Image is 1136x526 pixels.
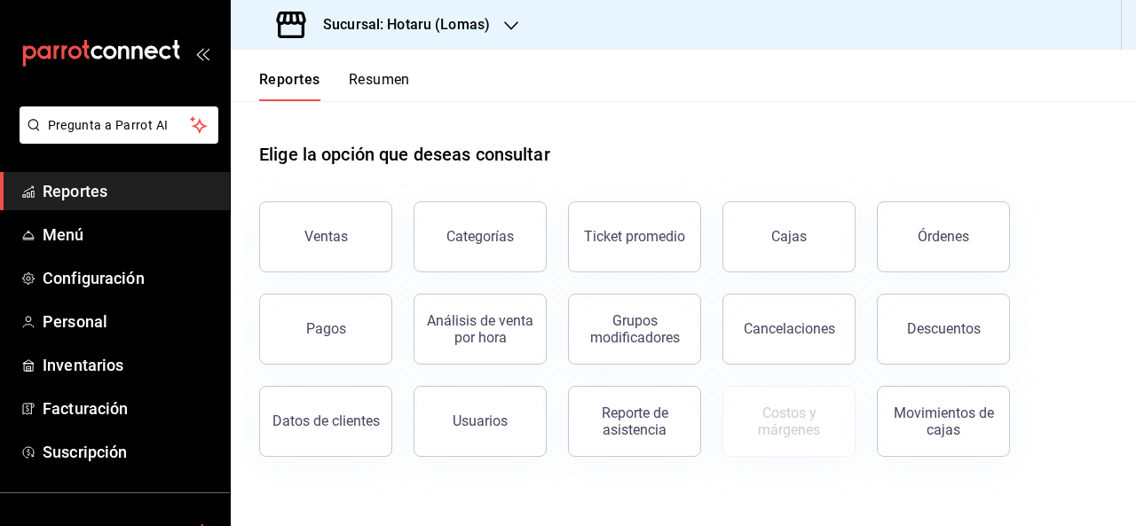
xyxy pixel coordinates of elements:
button: Ticket promedio [568,201,701,272]
div: Órdenes [918,228,969,245]
button: open_drawer_menu [195,46,209,60]
button: Contrata inventarios para ver este reporte [722,386,856,457]
div: Ticket promedio [584,228,685,245]
div: Reporte de asistencia [580,404,690,438]
span: Menú [43,223,216,247]
button: Ventas [259,201,392,272]
span: Inventarios [43,353,216,377]
div: Costos y márgenes [734,404,844,438]
button: Pregunta a Parrot AI [20,106,218,144]
button: Cajas [722,201,856,272]
h3: Sucursal: Hotaru (Lomas) [309,14,490,35]
button: Análisis de venta por hora [414,294,547,365]
div: Cancelaciones [744,320,835,337]
button: Cancelaciones [722,294,856,365]
div: Ventas [304,228,348,245]
span: Configuración [43,266,216,290]
button: Movimientos de cajas [877,386,1010,457]
button: Categorías [414,201,547,272]
div: Análisis de venta por hora [425,312,535,346]
div: Pagos [306,320,346,337]
div: Grupos modificadores [580,312,690,346]
span: Pregunta a Parrot AI [48,116,191,135]
div: Cajas [771,228,807,245]
div: navigation tabs [259,71,410,101]
button: Descuentos [877,294,1010,365]
button: Órdenes [877,201,1010,272]
button: Usuarios [414,386,547,457]
button: Pagos [259,294,392,365]
div: Usuarios [453,412,508,429]
span: Facturación [43,396,216,420]
button: Grupos modificadores [568,294,701,365]
button: Resumen [349,71,410,101]
a: Pregunta a Parrot AI [12,129,218,147]
button: Reporte de asistencia [568,386,701,457]
div: Movimientos de cajas [888,404,998,438]
div: Descuentos [907,320,981,337]
div: Categorías [446,228,514,245]
span: Reportes [43,179,216,203]
h1: Elige la opción que deseas consultar [259,141,550,168]
button: Datos de clientes [259,386,392,457]
button: Reportes [259,71,320,101]
span: Suscripción [43,440,216,464]
span: Personal [43,310,216,334]
div: Datos de clientes [272,412,380,429]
